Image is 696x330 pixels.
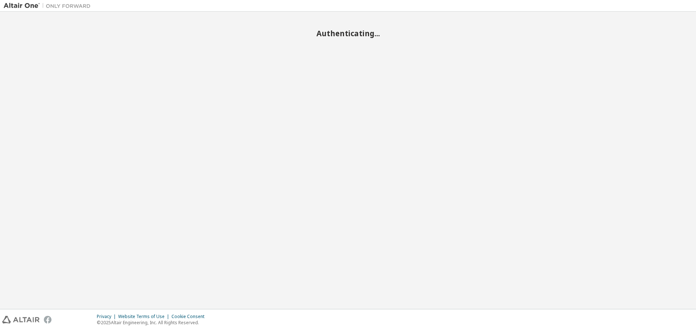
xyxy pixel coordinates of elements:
[97,314,118,319] div: Privacy
[4,2,94,9] img: Altair One
[118,314,171,319] div: Website Terms of Use
[44,316,51,323] img: facebook.svg
[4,29,692,38] h2: Authenticating...
[171,314,209,319] div: Cookie Consent
[97,319,209,326] p: © 2025 Altair Engineering, Inc. All Rights Reserved.
[2,316,40,323] img: altair_logo.svg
